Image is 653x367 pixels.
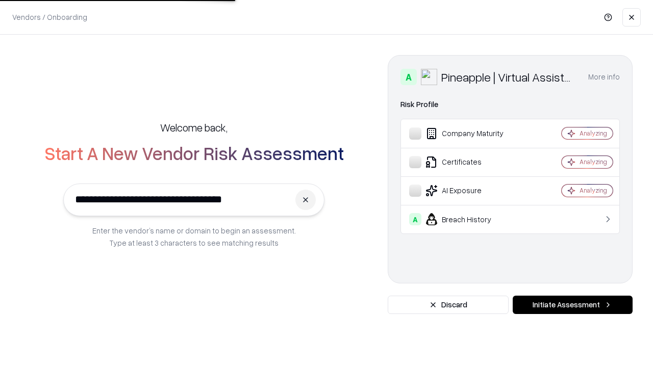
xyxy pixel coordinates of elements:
[44,143,344,163] h2: Start A New Vendor Risk Assessment
[12,12,87,22] p: Vendors / Onboarding
[409,185,531,197] div: AI Exposure
[513,296,633,314] button: Initiate Assessment
[409,156,531,168] div: Certificates
[580,129,607,138] div: Analyzing
[421,69,437,85] img: Pineapple | Virtual Assistant Agency
[588,68,620,86] button: More info
[409,127,531,140] div: Company Maturity
[388,296,509,314] button: Discard
[160,120,228,135] h5: Welcome back,
[580,186,607,195] div: Analyzing
[409,213,531,225] div: Breach History
[400,69,417,85] div: A
[580,158,607,166] div: Analyzing
[92,224,296,249] p: Enter the vendor’s name or domain to begin an assessment. Type at least 3 characters to see match...
[441,69,576,85] div: Pineapple | Virtual Assistant Agency
[400,98,620,111] div: Risk Profile
[409,213,421,225] div: A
